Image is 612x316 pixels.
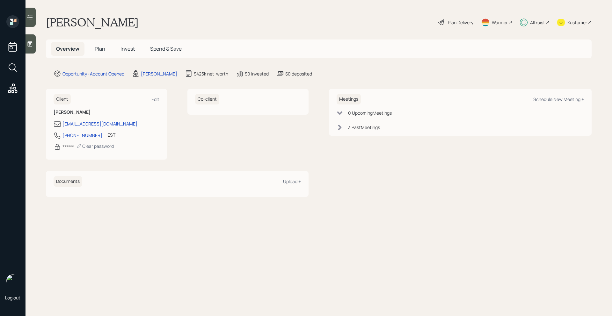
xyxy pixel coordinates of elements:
[76,143,114,149] div: Clear password
[120,45,135,52] span: Invest
[5,295,20,301] div: Log out
[95,45,105,52] span: Plan
[150,45,182,52] span: Spend & Save
[151,96,159,102] div: Edit
[285,70,312,77] div: $0 deposited
[348,110,392,116] div: 0 Upcoming Meeting s
[348,124,380,131] div: 3 Past Meeting s
[194,70,228,77] div: $425k net-worth
[6,274,19,287] img: michael-russo-headshot.png
[337,94,361,104] h6: Meetings
[107,132,115,138] div: EST
[141,70,177,77] div: [PERSON_NAME]
[62,70,124,77] div: Opportunity · Account Opened
[54,94,71,104] h6: Client
[530,19,545,26] div: Altruist
[56,45,79,52] span: Overview
[567,19,587,26] div: Kustomer
[62,120,137,127] div: [EMAIL_ADDRESS][DOMAIN_NAME]
[283,178,301,184] div: Upload +
[62,132,102,139] div: [PHONE_NUMBER]
[245,70,269,77] div: $0 invested
[533,96,584,102] div: Schedule New Meeting +
[54,110,159,115] h6: [PERSON_NAME]
[54,176,82,187] h6: Documents
[46,15,139,29] h1: [PERSON_NAME]
[195,94,219,104] h6: Co-client
[492,19,508,26] div: Warmer
[448,19,473,26] div: Plan Delivery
